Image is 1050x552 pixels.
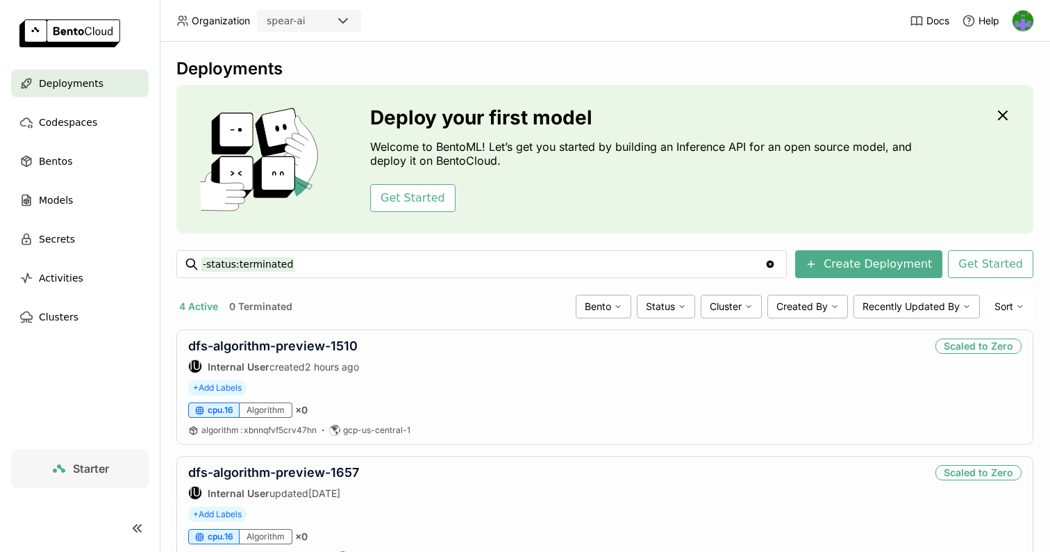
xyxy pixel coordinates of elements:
[11,147,149,175] a: Bentos
[370,106,919,129] h3: Deploy your first model
[11,264,149,292] a: Activities
[39,114,97,131] span: Codespaces
[188,507,247,522] span: +Add Labels
[11,186,149,214] a: Models
[370,140,919,168] p: Welcome to BentoML! Let’s get you started by building an Inference API for an open source model, ...
[307,15,308,29] input: Selected spear-ai.
[11,108,149,136] a: Codespaces
[19,19,120,47] img: logo
[935,465,1022,480] div: Scaled to Zero
[188,380,247,396] span: +Add Labels
[765,259,776,270] svg: Clear value
[208,487,269,499] strong: Internal User
[201,425,317,435] span: algorithm xbnnqfvf5crv47hn
[795,250,942,278] button: Create Deployment
[305,361,359,373] span: 2 hours ago
[853,295,980,318] div: Recently Updated By
[201,253,765,275] input: Search
[343,425,410,436] span: gcp-us-central-1
[188,486,359,500] div: updated
[240,425,242,435] span: :
[189,360,201,373] div: IU
[862,300,960,313] span: Recently Updated By
[948,250,1033,278] button: Get Started
[240,403,292,418] div: Algorithm
[188,339,358,353] a: dfs-algorithm-preview-1510
[576,295,631,318] div: Bento
[39,153,72,170] span: Bentos
[192,15,250,27] span: Organization
[935,339,1022,354] div: Scaled to Zero
[11,70,149,97] a: Deployments
[11,225,149,253] a: Secrets
[295,404,308,416] span: × 0
[240,529,292,544] div: Algorithm
[926,15,949,27] span: Docs
[710,300,742,313] span: Cluster
[176,58,1033,79] div: Deployments
[226,298,295,316] button: 0 Terminated
[39,270,83,286] span: Activities
[585,300,611,313] span: Bento
[767,295,848,318] div: Created By
[1012,10,1033,31] img: Joseph Obeid
[187,107,337,211] img: cover onboarding
[208,361,269,373] strong: Internal User
[188,359,202,373] div: Internal User
[295,530,308,543] span: × 0
[176,298,221,316] button: 4 Active
[39,231,75,247] span: Secrets
[701,295,762,318] div: Cluster
[962,14,999,28] div: Help
[39,309,78,325] span: Clusters
[39,192,73,209] span: Models
[188,359,359,373] div: created
[39,75,103,92] span: Deployments
[637,295,695,318] div: Status
[370,184,456,212] button: Get Started
[646,300,675,313] span: Status
[201,425,317,436] a: algorithm:xbnnqfvf5crv47hn
[776,300,828,313] span: Created By
[73,462,109,476] span: Starter
[978,15,999,27] span: Help
[910,14,949,28] a: Docs
[188,465,359,480] a: dfs-algorithm-preview-1657
[11,449,149,488] a: Starter
[994,300,1013,313] span: Sort
[208,531,233,542] span: cpu.16
[308,487,340,499] span: [DATE]
[188,486,202,500] div: Internal User
[208,405,233,416] span: cpu.16
[11,303,149,331] a: Clusters
[985,295,1033,318] div: Sort
[267,14,306,28] div: spear-ai
[189,487,201,499] div: IU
